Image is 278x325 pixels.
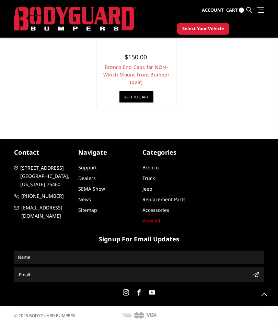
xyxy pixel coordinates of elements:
[14,148,71,157] h5: contact
[14,204,71,220] a: [EMAIL_ADDRESS][DOMAIN_NAME]
[14,234,264,244] h5: signup for email updates
[15,252,263,263] input: Name
[21,192,71,200] span: [PHONE_NUMBER]
[202,1,224,20] a: Account
[142,164,159,171] a: Bronco
[119,91,153,103] a: Add to Cart
[78,164,97,171] a: Support
[226,7,238,13] span: Cart
[142,175,155,181] a: Truck
[202,7,224,13] span: Account
[21,204,71,220] span: [EMAIL_ADDRESS][DOMAIN_NAME]
[257,287,271,301] a: Click to Top
[78,175,96,181] a: Dealers
[14,192,71,200] a: [PHONE_NUMBER]
[125,53,147,61] span: $150.00
[78,185,105,192] a: SEMA Show
[239,8,244,13] span: 0
[177,23,229,35] button: Select Your Vehicle
[14,7,136,31] img: BODYGUARD BUMPERS
[78,196,91,203] a: News
[142,148,200,157] h5: Categories
[142,217,160,224] a: View All
[182,25,224,32] span: Select Your Vehicle
[16,269,250,280] input: Email
[142,185,152,192] a: Jeep
[226,1,244,20] a: Cart 0
[103,64,170,85] a: Bronco End Caps for NON-Winch Mount Front Bumper (pair)
[78,207,97,213] a: Sitemap
[20,164,70,189] span: [STREET_ADDRESS] [GEOGRAPHIC_DATA], [US_STATE] 75460
[142,207,169,213] a: Accessories
[78,148,136,157] h5: Navigate
[142,196,186,203] a: Replacement Parts
[14,313,75,318] span: © 2025 BODYGUARD BUMPERS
